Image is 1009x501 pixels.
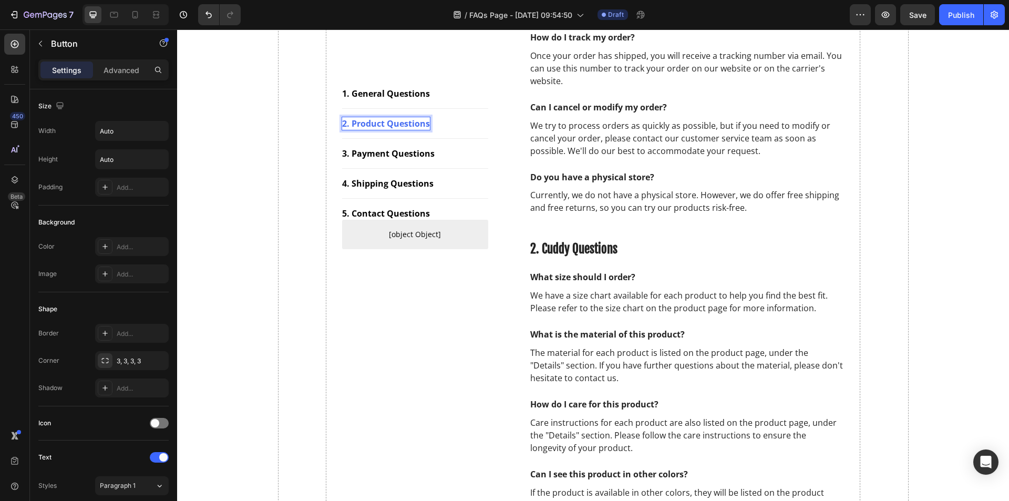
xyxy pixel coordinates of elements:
[909,11,926,19] span: Save
[38,356,59,365] div: Corner
[352,211,667,229] h2: Rich Text Editor. Editing area: main
[353,439,666,451] p: Can I see this product in other colors?
[353,457,666,495] p: If the product is available in other colors, they will be listed on the product page. If you don'...
[939,4,983,25] button: Publish
[353,370,666,381] p: How do I care for this product?
[117,384,166,393] div: Add...
[38,126,56,136] div: Width
[38,453,52,462] div: Text
[95,476,169,495] button: Paragraph 1
[38,182,63,192] div: Padding
[973,449,998,475] div: Open Intercom Messenger
[198,4,241,25] div: Undo/Redo
[353,317,666,355] p: The material for each product is listed on the product page, under the "Details" section. If you ...
[38,383,63,393] div: Shadow
[38,155,58,164] div: Height
[10,112,25,120] div: 450
[100,481,136,490] span: Paragraph 1
[38,481,57,490] div: Styles
[608,10,624,19] span: Draft
[117,356,166,366] div: 3, 3, 3, 3
[353,260,666,285] p: We have a size chart available for each product to help you find the best fit. Please refer to th...
[353,387,666,425] p: Care instructions for each product are also listed on the product page, under the "Details" secti...
[353,159,666,185] p: Currently, we do not have a physical store. However, we do offer free shipping and free returns, ...
[38,269,57,279] div: Image
[353,300,666,311] p: What is the material of this product?
[8,192,25,201] div: Beta
[38,329,59,338] div: Border
[51,37,140,50] p: Button
[469,9,572,21] span: FAQs Page - [DATE] 09:54:50
[38,242,55,251] div: Color
[104,65,139,76] p: Advanced
[353,73,666,84] p: Can I cancel or modify my order?
[177,29,1009,501] iframe: Design area
[353,242,666,253] p: What size should I order?
[117,329,166,339] div: Add...
[96,150,168,169] input: Auto
[117,183,166,192] div: Add...
[38,418,51,428] div: Icon
[948,9,974,21] div: Publish
[69,8,74,21] p: 7
[900,4,935,25] button: Save
[38,304,57,314] div: Shape
[4,4,78,25] button: 7
[353,142,666,154] p: Do you have a physical store?
[96,121,168,140] input: Auto
[353,90,666,128] p: We try to process orders as quickly as possible, but if you need to modify or cancel your order, ...
[465,9,467,21] span: /
[117,270,166,279] div: Add...
[38,99,66,114] div: Size
[353,212,666,228] p: 2. Cuddy Questions
[52,65,81,76] p: Settings
[117,242,166,252] div: Add...
[38,218,75,227] div: Background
